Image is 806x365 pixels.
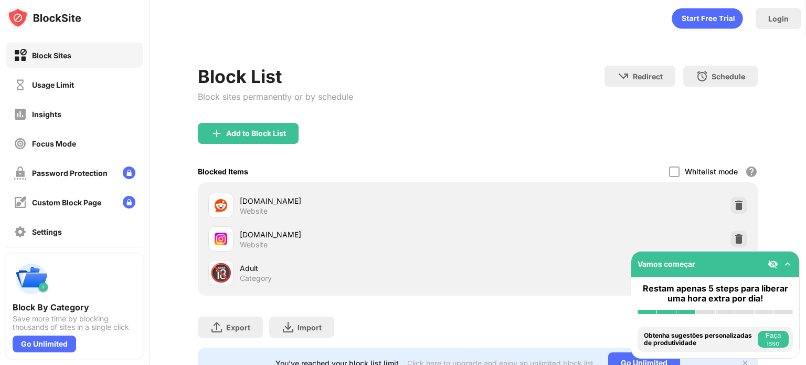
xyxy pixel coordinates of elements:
img: push-categories.svg [13,260,50,298]
div: Block By Category [13,302,136,312]
div: animation [672,8,743,29]
div: 🔞 [210,262,232,284]
div: Obtenha sugestões personalizadas de produtividade [644,332,755,347]
img: time-usage-off.svg [14,78,27,91]
div: Focus Mode [32,139,76,148]
div: Go Unlimited [13,336,76,352]
div: Block Sites [32,51,71,60]
div: Login [768,14,789,23]
div: Blocked Items [198,167,248,176]
div: Usage Limit [32,80,74,89]
div: Save more time by blocking thousands of sites in a single click [13,315,136,331]
img: favicons [215,233,227,245]
img: focus-off.svg [14,137,27,150]
div: Vamos começar [638,259,695,268]
div: Website [240,240,268,249]
img: customize-block-page-off.svg [14,196,27,209]
div: Settings [32,227,62,236]
img: block-on.svg [14,49,27,62]
div: Block sites permanently or by schedule [198,91,353,102]
button: Faça isso [758,331,789,348]
div: Restam apenas 5 steps para liberar uma hora extra por dia! [638,284,793,304]
img: lock-menu.svg [123,196,135,208]
div: Block List [198,66,353,87]
div: Import [298,323,322,332]
img: logo-blocksite.svg [7,7,81,28]
img: settings-off.svg [14,225,27,238]
div: Adult [240,263,478,274]
img: insights-off.svg [14,108,27,121]
div: Password Protection [32,169,108,178]
div: Add to Block List [226,129,286,138]
div: Category [240,274,272,283]
div: Whitelist mode [685,167,738,176]
div: [DOMAIN_NAME] [240,229,478,240]
img: omni-setup-toggle.svg [782,259,793,269]
div: Schedule [712,72,745,81]
div: Insights [32,110,61,119]
img: eye-not-visible.svg [768,259,778,269]
div: [DOMAIN_NAME] [240,195,478,206]
div: Redirect [633,72,663,81]
img: password-protection-off.svg [14,166,27,180]
div: Export [226,323,250,332]
img: lock-menu.svg [123,166,135,179]
div: Website [240,206,268,216]
div: Custom Block Page [32,198,101,207]
img: favicons [215,199,227,212]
